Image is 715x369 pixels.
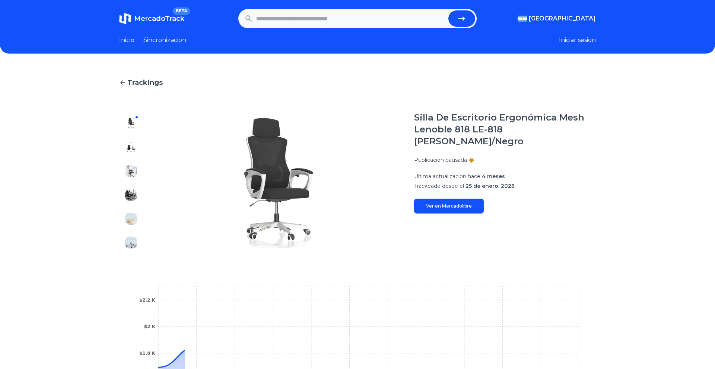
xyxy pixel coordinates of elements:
[414,156,467,164] p: Publicacion pausada
[125,189,137,201] img: Silla De Escritorio Ergonómica Mesh Lenoble 818 LE-818 Blanca/Negro
[125,237,137,248] img: Silla De Escritorio Ergonómica Mesh Lenoble 818 LE-818 Blanca/Negro
[158,112,399,254] img: Silla De Escritorio Ergonómica Mesh Lenoble 818 LE-818 Blanca/Negro
[414,112,596,147] h1: Silla De Escritorio Ergonómica Mesh Lenoble 818 LE-818 [PERSON_NAME]/Negro
[144,324,156,329] tspan: $2 K
[414,183,464,189] span: Trackeado desde el
[414,199,484,214] a: Ver en Mercadolibre
[139,351,156,356] tspan: $1,8 K
[529,14,596,23] span: [GEOGRAPHIC_DATA]
[125,213,137,225] img: Silla De Escritorio Ergonómica Mesh Lenoble 818 LE-818 Blanca/Negro
[482,173,505,180] span: 4 meses
[125,141,137,153] img: Silla De Escritorio Ergonómica Mesh Lenoble 818 LE-818 Blanca/Negro
[119,36,134,45] a: Inicio
[119,77,596,88] a: Trackings
[125,165,137,177] img: Silla De Escritorio Ergonómica Mesh Lenoble 818 LE-818 Blanca/Negro
[518,16,527,22] img: Argentina
[518,14,596,23] button: [GEOGRAPHIC_DATA]
[414,173,480,180] span: Ultima actualizacion hace
[134,15,184,23] span: MercadoTrack
[127,77,163,88] span: Trackings
[465,183,514,189] span: 25 de enero, 2025
[559,36,596,45] button: Iniciar sesion
[119,13,184,25] a: MercadoTrackBETA
[143,36,186,45] a: Sincronizacion
[119,13,131,25] img: MercadoTrack
[173,7,190,15] span: BETA
[139,298,156,303] tspan: $2,2 K
[125,118,137,129] img: Silla De Escritorio Ergonómica Mesh Lenoble 818 LE-818 Blanca/Negro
